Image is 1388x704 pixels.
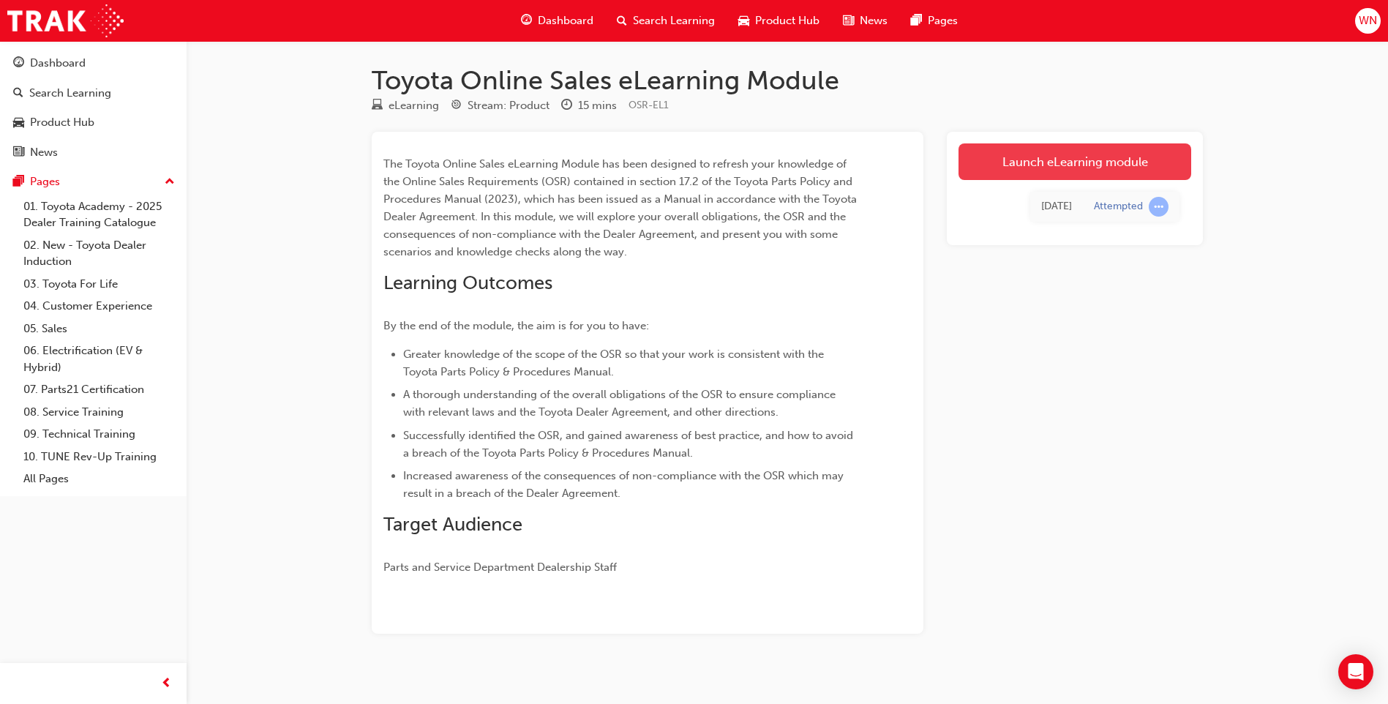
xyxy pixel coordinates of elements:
span: news-icon [843,12,854,30]
span: By the end of the module, the aim is for you to have: [383,319,649,332]
a: 01. Toyota Academy - 2025 Dealer Training Catalogue [18,195,181,234]
img: Trak [7,4,124,37]
span: News [860,12,888,29]
span: Pages [928,12,958,29]
span: Target Audience [383,513,522,536]
div: Attempted [1094,200,1143,214]
a: guage-iconDashboard [509,6,605,36]
a: Dashboard [6,50,181,77]
span: WN [1359,12,1377,29]
div: 15 mins [578,97,617,114]
span: guage-icon [521,12,532,30]
div: Open Intercom Messenger [1338,654,1373,689]
a: Product Hub [6,109,181,136]
a: All Pages [18,468,181,490]
span: Greater knowledge of the scope of the OSR so that your work is consistent with the Toyota Parts P... [403,348,827,378]
div: Stream: Product [468,97,549,114]
span: Dashboard [538,12,593,29]
span: Successfully identified the OSR, and gained awareness of best practice, and how to avoid a breach... [403,429,856,460]
a: 08. Service Training [18,401,181,424]
a: car-iconProduct Hub [727,6,831,36]
button: Pages [6,168,181,195]
span: pages-icon [13,176,24,189]
span: Learning resource code [629,99,669,111]
a: Launch eLearning module [959,143,1191,180]
a: 10. TUNE Rev-Up Training [18,446,181,468]
span: search-icon [617,12,627,30]
span: car-icon [738,12,749,30]
a: 04. Customer Experience [18,295,181,318]
span: Product Hub [755,12,819,29]
span: clock-icon [561,100,572,113]
div: Type [372,97,439,115]
span: Increased awareness of the consequences of non-compliance with the OSR which may result in a brea... [403,469,847,500]
span: learningResourceType_ELEARNING-icon [372,100,383,113]
div: Pages [30,173,60,190]
span: target-icon [451,100,462,113]
a: 07. Parts21 Certification [18,378,181,401]
a: 09. Technical Training [18,423,181,446]
div: Stream [451,97,549,115]
a: search-iconSearch Learning [605,6,727,36]
div: Dashboard [30,55,86,72]
div: News [30,144,58,161]
a: 03. Toyota For Life [18,273,181,296]
span: pages-icon [911,12,922,30]
h1: Toyota Online Sales eLearning Module [372,64,1203,97]
div: Search Learning [29,85,111,102]
a: News [6,139,181,166]
a: 05. Sales [18,318,181,340]
a: Search Learning [6,80,181,107]
span: Search Learning [633,12,715,29]
span: search-icon [13,87,23,100]
div: eLearning [389,97,439,114]
button: DashboardSearch LearningProduct HubNews [6,47,181,168]
a: news-iconNews [831,6,899,36]
a: 02. New - Toyota Dealer Induction [18,234,181,273]
span: Parts and Service Department Dealership Staff [383,561,617,574]
div: Fri Aug 22 2025 10:36:06 GMT+1000 (Australian Eastern Standard Time) [1041,198,1072,215]
span: up-icon [165,173,175,192]
span: learningRecordVerb_ATTEMPT-icon [1149,197,1168,217]
span: news-icon [13,146,24,160]
span: Learning Outcomes [383,272,552,294]
span: prev-icon [161,675,172,693]
a: 06. Electrification (EV & Hybrid) [18,340,181,378]
div: Product Hub [30,114,94,131]
span: A thorough understanding of the overall obligations of the OSR to ensure compliance with relevant... [403,388,839,419]
span: The Toyota Online Sales eLearning Module has been designed to refresh your knowledge of the Onlin... [383,157,860,258]
span: car-icon [13,116,24,130]
span: guage-icon [13,57,24,70]
a: pages-iconPages [899,6,969,36]
div: Duration [561,97,617,115]
button: WN [1355,8,1381,34]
